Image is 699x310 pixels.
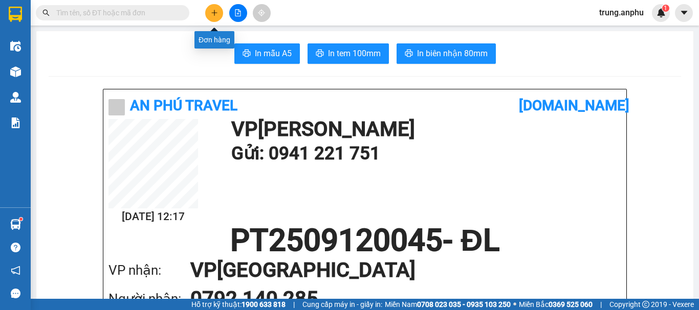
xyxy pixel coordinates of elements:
span: | [293,299,295,310]
span: notification [11,266,20,275]
span: | [600,299,602,310]
b: An Phú Travel [130,97,237,114]
h1: VP [PERSON_NAME] [231,119,616,139]
span: message [11,289,20,298]
span: 1 [664,5,667,12]
div: VP nhận: [108,260,190,281]
b: [DOMAIN_NAME] [519,97,629,114]
img: solution-icon [10,117,21,128]
img: warehouse-icon [10,92,21,103]
span: In tem 100mm [328,47,381,60]
div: Đơn hàng [194,31,234,49]
button: printerIn biên nhận 80mm [397,43,496,64]
button: caret-down [675,4,693,22]
h1: VP [GEOGRAPHIC_DATA] [190,256,601,284]
h2: [DATE] 12:17 [108,208,198,225]
button: printerIn mẫu A5 [234,43,300,64]
span: trung.anphu [591,6,652,19]
h1: Gửi: 0941 221 751 [231,139,616,168]
strong: 0369 525 060 [549,300,593,308]
span: copyright [642,301,649,308]
span: printer [316,49,324,59]
button: plus [205,4,223,22]
span: Hỗ trợ kỹ thuật: [191,299,286,310]
span: plus [211,9,218,16]
img: logo-vxr [9,7,22,22]
button: file-add [229,4,247,22]
span: search [42,9,50,16]
span: aim [258,9,265,16]
img: warehouse-icon [10,41,21,52]
span: Cung cấp máy in - giấy in: [302,299,382,310]
div: Người nhận: [108,289,190,309]
button: printerIn tem 100mm [308,43,389,64]
img: warehouse-icon [10,66,21,77]
img: warehouse-icon [10,219,21,230]
span: printer [243,49,251,59]
sup: 1 [662,5,669,12]
img: icon-new-feature [657,8,666,17]
span: printer [405,49,413,59]
h1: PT2509120045 - ĐL [108,225,621,256]
strong: 1900 633 818 [242,300,286,308]
input: Tìm tên, số ĐT hoặc mã đơn [56,7,177,18]
span: In mẫu A5 [255,47,292,60]
span: question-circle [11,243,20,252]
sup: 1 [19,218,23,221]
button: aim [253,4,271,22]
span: file-add [234,9,242,16]
span: Miền Nam [385,299,511,310]
strong: 0708 023 035 - 0935 103 250 [417,300,511,308]
span: In biên nhận 80mm [417,47,488,60]
span: caret-down [680,8,689,17]
span: Miền Bắc [519,299,593,310]
span: ⚪️ [513,302,516,306]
